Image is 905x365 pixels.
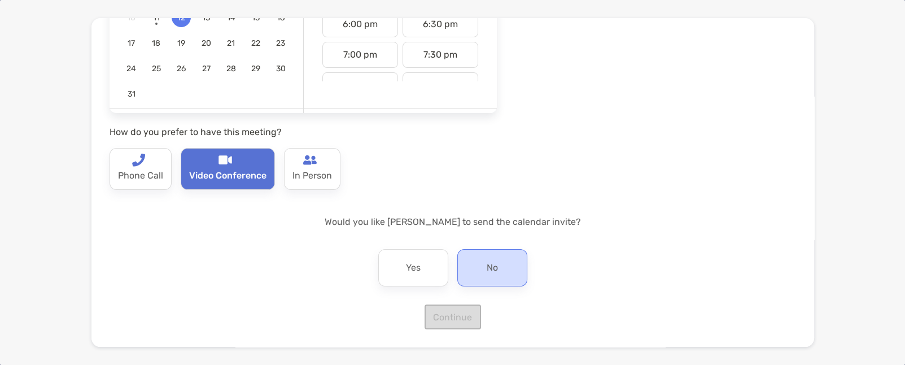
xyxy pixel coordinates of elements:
span: 13 [196,13,216,23]
p: Would you like [PERSON_NAME] to send the calendar invite? [110,215,796,229]
img: type-call [132,153,145,167]
p: No [487,259,498,277]
img: type-call [218,153,232,167]
div: 6:00 pm [322,11,398,37]
span: 29 [246,64,265,73]
span: 23 [271,38,290,48]
span: 31 [122,89,141,99]
span: 17 [122,38,141,48]
p: Yes [406,259,421,277]
span: 26 [172,64,191,73]
div: 7:30 pm [403,42,478,68]
p: Video Conference [189,167,266,185]
span: 22 [246,38,265,48]
span: 30 [271,64,290,73]
p: Phone Call [118,167,163,185]
span: 11 [147,13,166,23]
div: 8:00 pm [322,72,398,98]
div: 6:30 pm [403,11,478,37]
span: 16 [271,13,290,23]
span: 12 [172,13,191,23]
span: 18 [147,38,166,48]
span: 15 [246,13,265,23]
p: In Person [292,167,332,185]
span: 27 [196,64,216,73]
p: How do you prefer to have this meeting? [110,125,497,139]
span: 28 [221,64,241,73]
span: 20 [196,38,216,48]
div: 7:00 pm [322,42,398,68]
img: type-call [303,153,317,167]
span: 21 [221,38,241,48]
span: 25 [147,64,166,73]
span: 19 [172,38,191,48]
span: 24 [122,64,141,73]
span: 10 [122,13,141,23]
div: 8:30 pm [403,72,478,98]
span: 14 [221,13,241,23]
